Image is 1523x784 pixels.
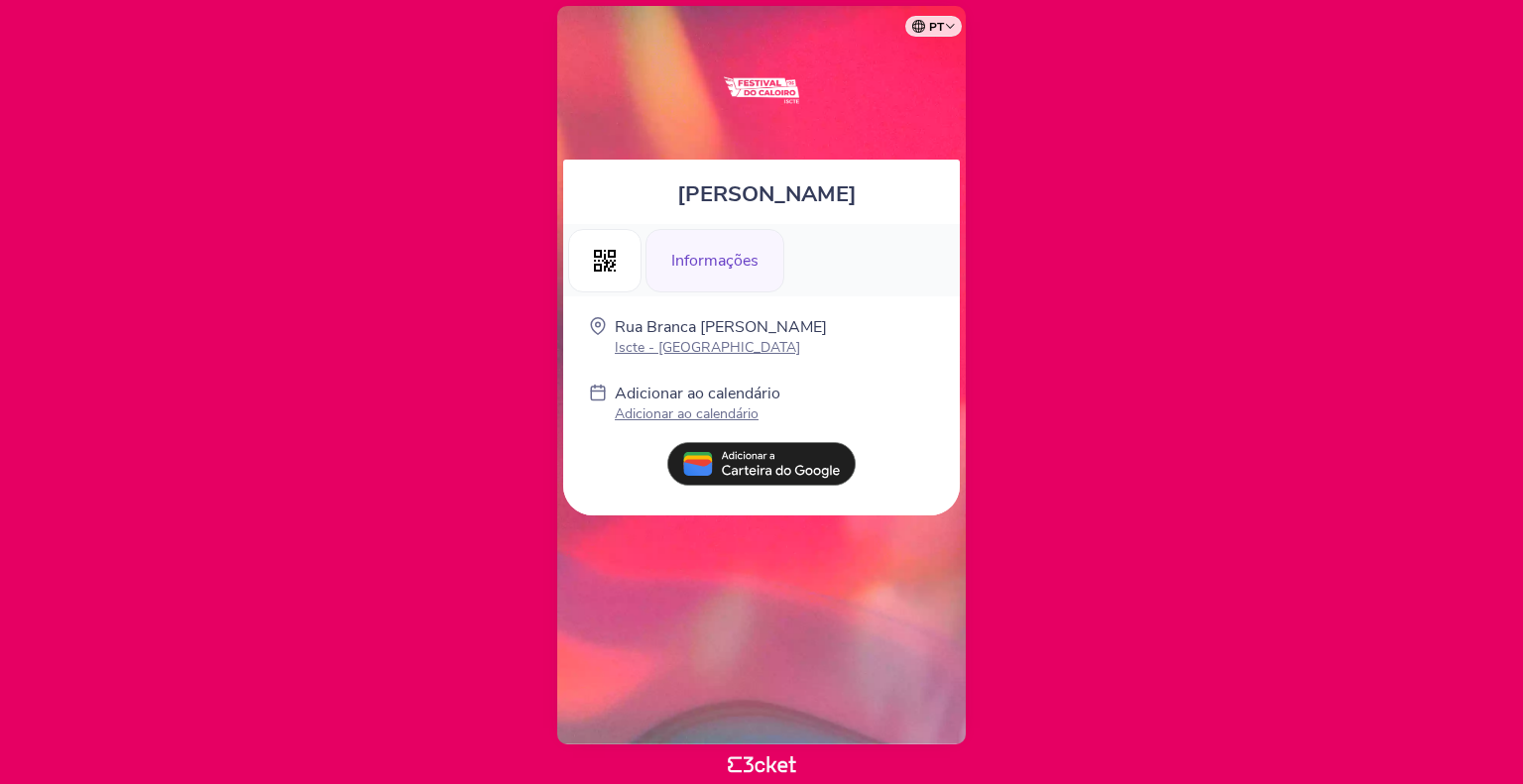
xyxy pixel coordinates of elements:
[677,179,857,209] span: [PERSON_NAME]
[615,316,827,357] a: Rua Branca [PERSON_NAME] Iscte - [GEOGRAPHIC_DATA]
[645,229,784,292] div: Informações
[712,26,811,150] img: Festival do Caloiro Iscte
[615,383,780,404] p: Adicionar ao calendário
[667,442,856,486] img: pt_add_to_google_wallet.13e59062.svg
[645,248,784,270] a: Informações
[615,404,780,423] p: Adicionar ao calendário
[615,383,780,427] a: Adicionar ao calendário Adicionar ao calendário
[615,338,827,357] p: Iscte - [GEOGRAPHIC_DATA]
[615,316,827,338] p: Rua Branca [PERSON_NAME]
